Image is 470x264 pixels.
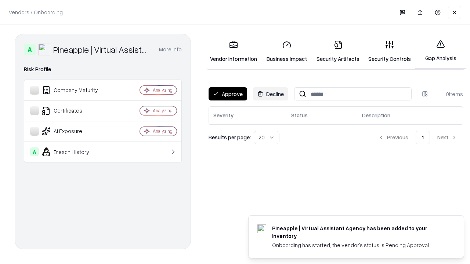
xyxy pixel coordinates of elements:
div: A [24,44,36,55]
img: Pineapple | Virtual Assistant Agency [39,44,50,55]
button: More info [159,43,182,56]
p: Results per page: [209,133,251,141]
div: Analyzing [153,87,173,93]
div: Status [291,111,308,119]
div: Analyzing [153,107,173,114]
div: Risk Profile [24,65,182,74]
div: Pineapple | Virtual Assistant Agency [53,44,150,55]
button: 1 [416,131,430,144]
div: 0 items [434,90,463,98]
a: Security Controls [364,34,415,69]
div: Pineapple | Virtual Assistant Agency has been added to your inventory [272,224,446,240]
div: Company Maturity [30,86,118,95]
a: Vendor Information [206,34,261,69]
button: Decline [253,87,288,100]
a: Gap Analysis [415,34,466,69]
div: A [30,147,39,156]
button: Approve [209,87,247,100]
div: AI Exposure [30,127,118,136]
div: Analyzing [153,128,173,134]
div: Description [362,111,390,119]
div: Onboarding has started, the vendor's status is Pending Approval. [272,241,446,249]
p: Vendors / Onboarding [9,8,63,16]
img: trypineapple.com [257,224,266,233]
div: Severity [213,111,234,119]
a: Business Impact [261,34,312,69]
nav: pagination [372,131,463,144]
div: Certificates [30,106,118,115]
div: Breach History [30,147,118,156]
a: Security Artifacts [312,34,364,69]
